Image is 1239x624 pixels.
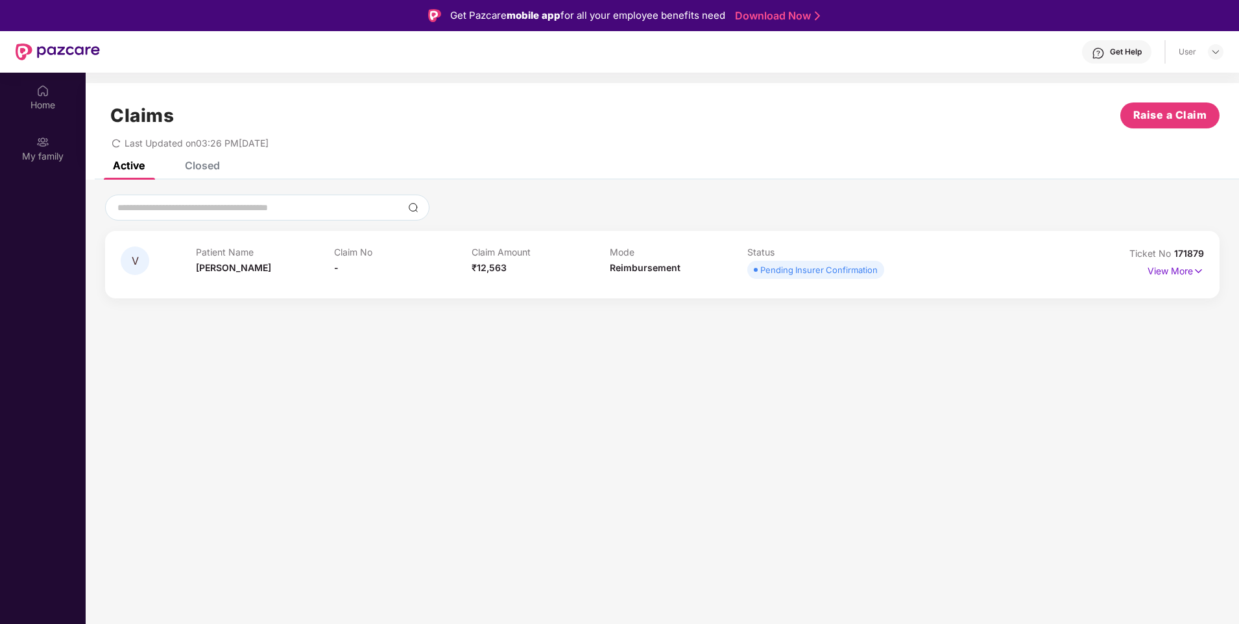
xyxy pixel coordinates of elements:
[1092,47,1105,60] img: svg+xml;base64,PHN2ZyBpZD0iSGVscC0zMngzMiIgeG1sbnM9Imh0dHA6Ly93d3cudzMub3JnLzIwMDAvc3ZnIiB3aWR0aD...
[1174,248,1204,259] span: 171879
[132,256,139,267] span: V
[760,263,878,276] div: Pending Insurer Confirmation
[472,262,507,273] span: ₹12,563
[185,159,220,172] div: Closed
[1120,102,1220,128] button: Raise a Claim
[1110,47,1142,57] div: Get Help
[334,262,339,273] span: -
[125,138,269,149] span: Last Updated on 03:26 PM[DATE]
[196,262,271,273] span: [PERSON_NAME]
[610,246,748,258] p: Mode
[196,246,334,258] p: Patient Name
[815,9,820,23] img: Stroke
[450,8,725,23] div: Get Pazcare for all your employee benefits need
[113,159,145,172] div: Active
[16,43,100,60] img: New Pazcare Logo
[610,262,680,273] span: Reimbursement
[1179,47,1196,57] div: User
[1148,261,1204,278] p: View More
[428,9,441,22] img: Logo
[472,246,610,258] p: Claim Amount
[1129,248,1174,259] span: Ticket No
[735,9,816,23] a: Download Now
[1193,264,1204,278] img: svg+xml;base64,PHN2ZyB4bWxucz0iaHR0cDovL3d3dy53My5vcmcvMjAwMC9zdmciIHdpZHRoPSIxNyIgaGVpZ2h0PSIxNy...
[36,84,49,97] img: svg+xml;base64,PHN2ZyBpZD0iSG9tZSIgeG1sbnM9Imh0dHA6Ly93d3cudzMub3JnLzIwMDAvc3ZnIiB3aWR0aD0iMjAiIG...
[408,202,418,213] img: svg+xml;base64,PHN2ZyBpZD0iU2VhcmNoLTMyeDMyIiB4bWxucz0iaHR0cDovL3d3dy53My5vcmcvMjAwMC9zdmciIHdpZH...
[1210,47,1221,57] img: svg+xml;base64,PHN2ZyBpZD0iRHJvcGRvd24tMzJ4MzIiIHhtbG5zPSJodHRwOi8vd3d3LnczLm9yZy8yMDAwL3N2ZyIgd2...
[747,246,885,258] p: Status
[334,246,472,258] p: Claim No
[36,136,49,149] img: svg+xml;base64,PHN2ZyB3aWR0aD0iMjAiIGhlaWdodD0iMjAiIHZpZXdCb3g9IjAgMCAyMCAyMCIgZmlsbD0ibm9uZSIgeG...
[1133,107,1207,123] span: Raise a Claim
[110,104,174,126] h1: Claims
[112,138,121,149] span: redo
[507,9,560,21] strong: mobile app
